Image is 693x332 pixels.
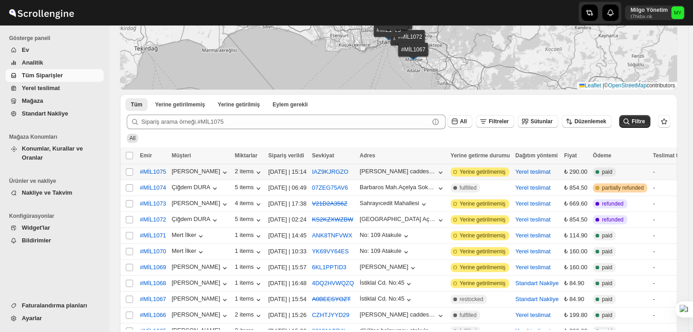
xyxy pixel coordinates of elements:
div: [DATE] | 15:14 [268,167,307,176]
button: Yerel teslimat [515,232,551,239]
button: Düzenlemek [562,115,612,128]
span: paid [602,168,612,176]
button: #MİL1069 [134,260,172,275]
div: [PERSON_NAME] [172,200,229,209]
div: No: 109 Atakule [360,231,401,238]
div: - [653,279,689,288]
span: #MİL1068 [140,279,166,288]
span: #MİL1073 [140,199,166,208]
span: refunded [602,216,623,223]
button: Sahrayıcedit Mahallesi [360,200,428,209]
div: - [653,215,689,224]
span: Yerine getirilmemiş [460,248,505,255]
img: Marker [386,23,400,33]
div: - [653,183,689,192]
span: | [603,82,604,89]
button: ActionNeeded [267,98,313,111]
span: Ödeme [593,152,611,159]
button: Yerel teslimat [515,248,551,255]
div: Sahrayıcedit Mahallesi [360,200,419,206]
span: Yerine getirilmemiş [460,168,505,176]
div: ₺ 290.00 [564,167,587,176]
div: İstiklal Cd. No:45 [360,279,404,286]
span: paid [602,264,612,271]
button: Widget'lar [5,221,104,234]
div: [PERSON_NAME] caddesi no 79 ulus [360,311,436,318]
span: Miktarlar [235,152,257,159]
span: paid [602,296,612,303]
button: #MİL1067 [134,292,172,307]
button: Yerel teslimat [515,312,551,318]
span: Analitik [22,59,43,66]
span: Standart Nakliye [22,110,68,117]
button: ANK8TNFVWX [312,232,352,239]
button: Mert İlker [172,231,205,241]
span: All [129,135,135,141]
button: Sütunlar [518,115,558,128]
span: Ev [22,46,29,53]
img: Marker [406,50,420,60]
span: Mağaza Konumları [9,133,104,141]
button: 2 items [235,311,263,320]
div: [DATE] | 15:54 [268,295,307,304]
button: CZHTJYYD29 [312,312,349,318]
span: Yerine getirilmemiş [155,101,205,108]
s: KS2KZXWZBW [312,216,353,223]
button: 1 items [235,231,263,241]
button: Yerel teslimat [515,168,551,175]
s: V21D2A356Z [312,200,347,207]
button: Çiğdem DURA [172,184,219,193]
span: fulfilled [460,312,476,319]
span: #MİL1070 [140,247,166,256]
span: paid [602,312,612,319]
img: Marker [382,30,396,40]
button: Standart Nakliye [515,280,559,287]
button: Filtreler [476,115,514,128]
button: [GEOGRAPHIC_DATA] Açelya Sokak Ağaoğlu Moontown Sitesi A1-2 Blok D:8 [360,216,445,225]
div: 4 items [235,200,263,209]
div: - [653,167,689,176]
span: Ayarlar [22,315,42,322]
div: ₺ 199.80 [564,311,587,320]
span: Eylem gerekli [272,101,307,108]
span: Adres [360,152,375,159]
button: [PERSON_NAME] [360,263,417,272]
img: ScrollEngine [7,1,75,24]
div: ₺ 854.50 [564,215,587,224]
span: Fiyat [564,152,577,159]
button: 5 items [235,216,263,225]
button: Ayarlar [5,312,104,325]
div: [DATE] | 02:24 [268,215,307,224]
button: #MİL1075 [134,165,172,179]
span: paid [602,248,612,255]
div: © contributors [577,82,677,90]
div: - [653,231,689,240]
button: #MİL1073 [134,196,172,211]
span: Müşteri [172,152,191,159]
button: [PERSON_NAME] [172,295,229,304]
div: [PERSON_NAME] [360,263,408,270]
span: Widget'lar [22,224,50,231]
span: Yerine getirilmemiş [460,264,505,271]
button: Yerel teslimat [515,200,551,207]
button: 1 items [235,279,263,288]
div: [DATE] | 15:57 [268,263,307,272]
button: Bildirimler [5,234,104,247]
div: - [653,199,689,208]
button: 1 items [235,263,263,272]
text: MY [674,10,682,15]
button: [PERSON_NAME] [172,279,229,288]
span: Filtreler [489,118,509,125]
span: Yerine getirilmemiş [460,200,505,207]
span: Mağaza [22,97,43,104]
div: 1 items [235,247,263,257]
span: Emir [140,152,152,159]
button: Yerel teslimat [515,216,551,223]
button: [PERSON_NAME] caddesi no 79 ulus [360,311,445,320]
